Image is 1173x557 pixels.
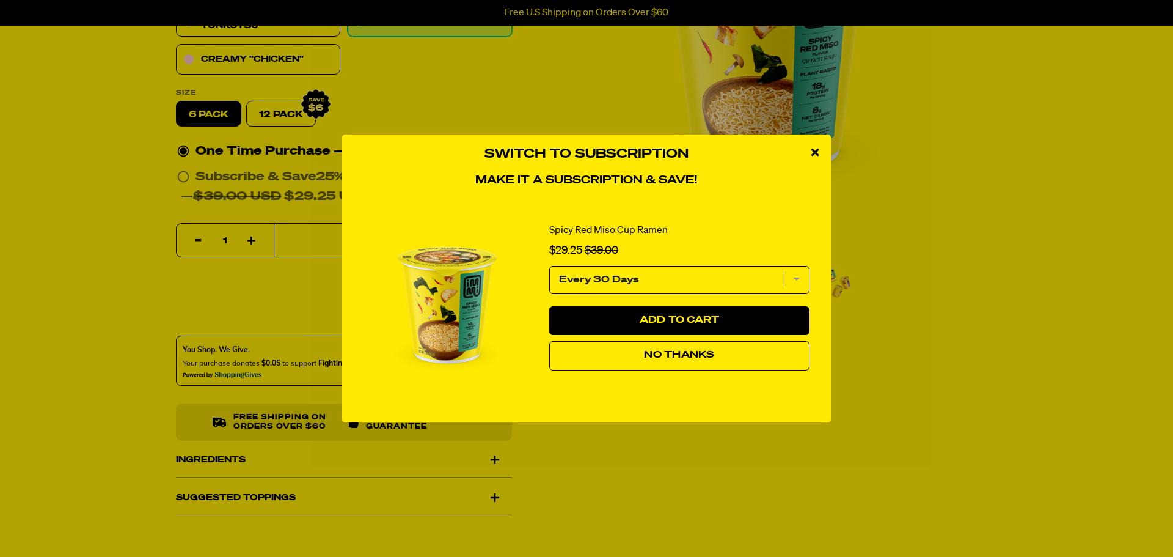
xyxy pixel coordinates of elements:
[585,245,618,256] span: $39.00
[549,224,668,237] a: Spicy Red Miso Cup Ramen
[354,200,819,410] div: 1 of 1
[644,350,714,360] span: No Thanks
[354,147,819,162] h3: Switch to Subscription
[354,200,819,410] div: Switch to Subscription
[354,212,540,398] img: View Spicy Red Miso Cup Ramen
[6,501,129,551] iframe: Marketing Popup
[640,315,720,325] span: Add to Cart
[549,245,582,256] span: $29.25
[549,266,809,294] select: subscription frequency
[354,174,819,188] h4: Make it a subscription & save!
[549,306,809,336] button: Add to Cart
[799,135,831,171] div: close modal
[549,341,809,371] button: No Thanks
